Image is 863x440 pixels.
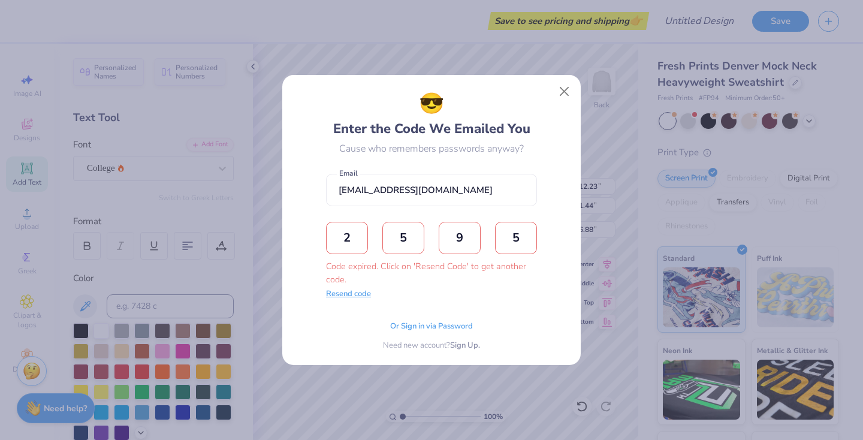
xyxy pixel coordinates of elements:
div: Code expired. Click on 'Resend Code' to get another code. [326,260,537,286]
input: 0 [439,222,481,254]
input: 0 [326,222,368,254]
div: Need new account? [383,340,480,352]
button: Resend code [326,288,371,300]
input: 0 [382,222,424,254]
span: 😎 [419,89,444,119]
span: Or Sign in via Password [390,321,473,333]
div: Enter the Code We Emailed You [333,89,530,139]
span: Sign Up. [450,340,480,352]
div: Cause who remembers passwords anyway? [339,141,524,156]
input: 0 [495,222,537,254]
button: Close [553,80,576,103]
